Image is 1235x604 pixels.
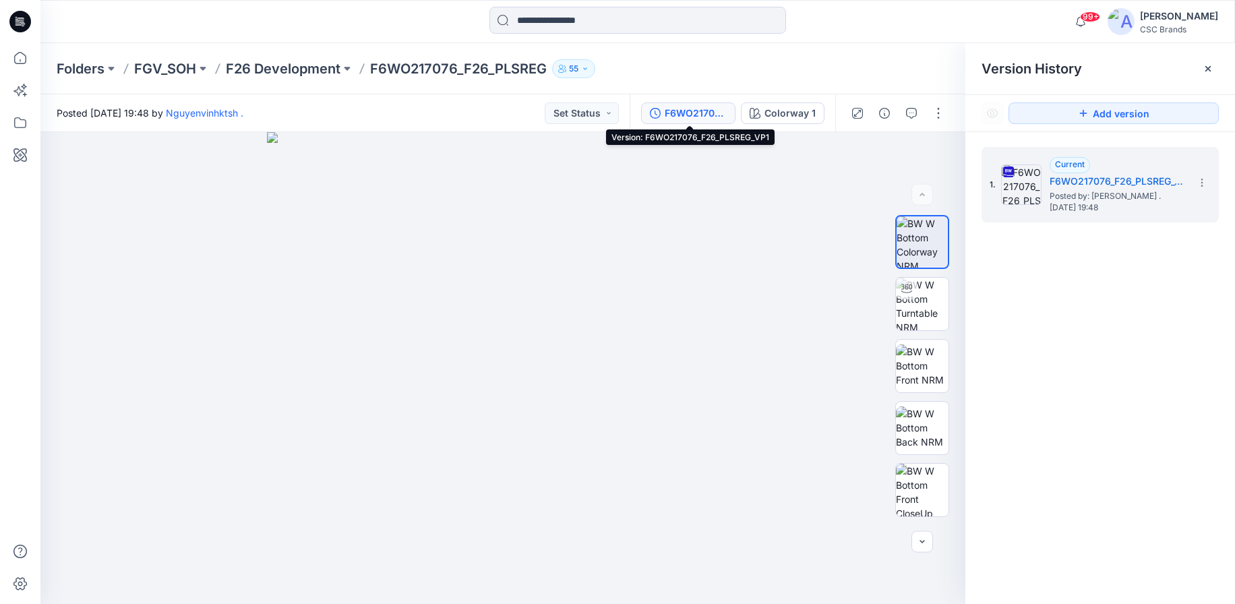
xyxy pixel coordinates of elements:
span: Version History [982,61,1082,77]
button: F6WO217076_F26_PLSREG_VP1 [641,102,735,124]
img: eyJhbGciOiJIUzI1NiIsImtpZCI6IjAiLCJzbHQiOiJzZXMiLCJ0eXAiOiJKV1QifQ.eyJkYXRhIjp7InR5cGUiOiJzdG9yYW... [267,132,739,604]
img: avatar [1108,8,1135,35]
img: BW W Bottom Turntable NRM [896,278,948,330]
p: 55 [569,61,578,76]
a: FGV_SOH [134,59,196,78]
div: [PERSON_NAME] [1140,8,1218,24]
span: Current [1055,159,1085,169]
span: 99+ [1080,11,1100,22]
div: CSC Brands [1140,24,1218,34]
button: Details [874,102,895,124]
img: BW W Bottom Back NRM [896,406,948,449]
span: Posted [DATE] 19:48 by [57,106,243,120]
span: Posted by: Nguyenvinhktsh . [1050,189,1184,203]
a: Nguyenvinhktsh . [166,107,243,119]
a: Folders [57,59,104,78]
h5: F6WO217076_F26_PLSREG_VP1 [1050,173,1184,189]
button: Colorway 1 [741,102,824,124]
button: 55 [552,59,595,78]
span: 1. [990,179,996,191]
img: BW W Bottom Front NRM [896,344,948,387]
button: Close [1203,63,1213,74]
button: Add version [1008,102,1219,124]
p: F6WO217076_F26_PLSREG [370,59,547,78]
a: F26 Development [226,59,340,78]
img: BW W Bottom Front CloseUp NRM [896,464,948,516]
span: [DATE] 19:48 [1050,203,1184,212]
img: BW W Bottom Colorway NRM [897,216,948,268]
div: F6WO217076_F26_PLSREG_VP1 [665,106,727,121]
button: Show Hidden Versions [982,102,1003,124]
img: F6WO217076_F26_PLSREG_VP1 [1001,164,1042,205]
div: Colorway 1 [764,106,816,121]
